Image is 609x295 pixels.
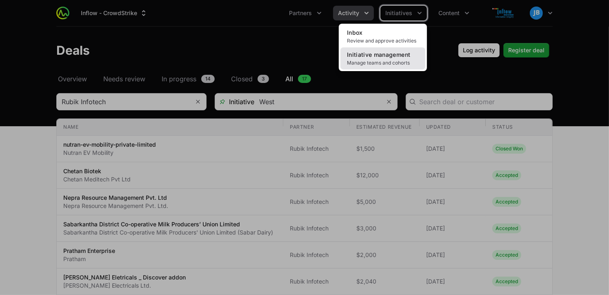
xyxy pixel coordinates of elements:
span: Manage teams and cohorts [347,60,419,66]
a: InboxReview and approve activities [340,25,425,47]
span: Inbox [347,29,363,36]
div: Initiatives menu [380,6,427,20]
div: Main navigation [69,6,474,20]
span: Review and approve activities [347,38,419,44]
a: Initiative managementManage teams and cohorts [340,47,425,69]
span: Initiative management [347,51,410,58]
